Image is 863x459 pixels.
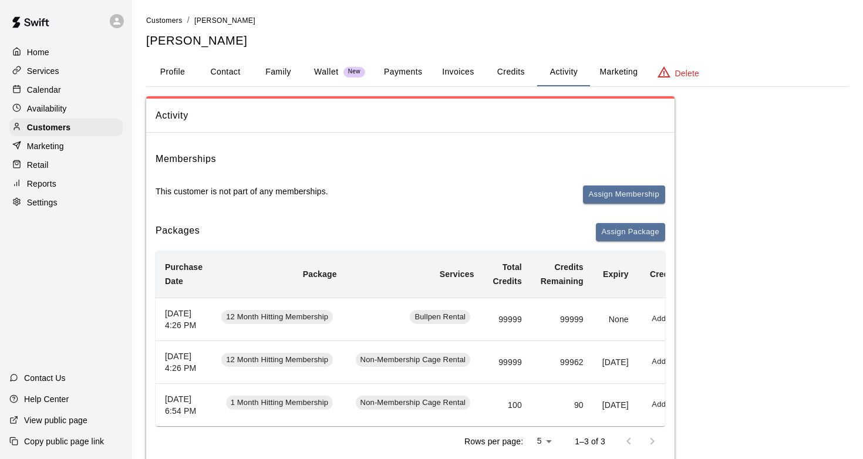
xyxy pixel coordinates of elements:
p: Copy public page link [24,436,104,447]
nav: breadcrumb [146,14,849,27]
span: Activity [156,108,665,123]
p: Retail [27,159,49,171]
td: 99999 [484,340,531,383]
p: Wallet [314,66,339,78]
span: Customers [146,16,183,25]
button: Contact [199,58,252,86]
button: Add [648,310,671,328]
a: Settings [9,194,123,211]
button: Profile [146,58,199,86]
h6: Memberships [156,151,216,167]
a: Marketing [9,137,123,155]
p: Marketing [27,140,64,152]
td: [DATE] [593,340,638,383]
div: 5 [528,433,556,450]
a: Calendar [9,81,123,99]
h6: Packages [156,223,200,241]
td: 90 [531,383,593,426]
button: Add [648,353,671,371]
button: Assign Membership [583,185,665,204]
b: Total Credits [493,262,522,286]
p: Customers [27,122,70,133]
td: 100 [484,383,531,426]
button: Activity [537,58,590,86]
td: 99999 [484,298,531,340]
b: Package [303,269,337,279]
p: Delete [675,67,699,79]
p: Calendar [27,84,61,96]
a: Availability [9,100,123,117]
button: Invoices [431,58,484,86]
th: [DATE] 4:26 PM [156,340,212,383]
b: Credits Remaining [541,262,584,286]
p: Settings [27,197,58,208]
span: Bullpen Rental [410,312,470,323]
p: Reports [27,178,56,190]
p: Contact Us [24,372,66,384]
a: 12 Month Hitting Membership [221,313,336,323]
span: Non-Membership Cage Rental [356,355,470,366]
p: View public page [24,414,87,426]
span: 1 Month Hitting Membership [226,397,333,409]
td: [DATE] [593,383,638,426]
button: Marketing [590,58,647,86]
table: simple table [156,251,716,426]
p: Help Center [24,393,69,405]
th: [DATE] 4:26 PM [156,298,212,340]
h5: [PERSON_NAME] [146,33,849,49]
a: Retail [9,156,123,174]
button: Payments [375,58,431,86]
span: New [343,68,365,76]
span: 12 Month Hitting Membership [221,312,333,323]
td: None [593,298,638,340]
td: 99999 [531,298,593,340]
th: [DATE] 6:54 PM [156,383,212,426]
b: Services [440,269,474,279]
p: Services [27,65,59,77]
a: Customers [9,119,123,136]
a: Home [9,43,123,61]
span: Non-Membership Cage Rental [356,397,470,409]
span: 12 Month Hitting Membership [221,355,333,366]
button: Add [648,396,671,414]
b: Expiry [603,269,629,279]
button: Assign Package [596,223,665,241]
p: Home [27,46,49,58]
b: Credit Actions [650,269,707,279]
li: / [187,14,190,26]
a: 1 Month Hitting Membership [226,399,337,409]
b: Purchase Date [165,262,203,286]
td: 99962 [531,340,593,383]
a: Services [9,62,123,80]
a: Reports [9,175,123,193]
p: This customer is not part of any memberships. [156,185,328,197]
span: [PERSON_NAME] [194,16,255,25]
div: basic tabs example [146,58,849,86]
p: Rows per page: [464,436,523,447]
button: Family [252,58,305,86]
p: 1–3 of 3 [575,436,605,447]
p: Availability [27,103,67,114]
button: Credits [484,58,537,86]
a: 12 Month Hitting Membership [221,356,336,366]
a: Customers [146,15,183,25]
